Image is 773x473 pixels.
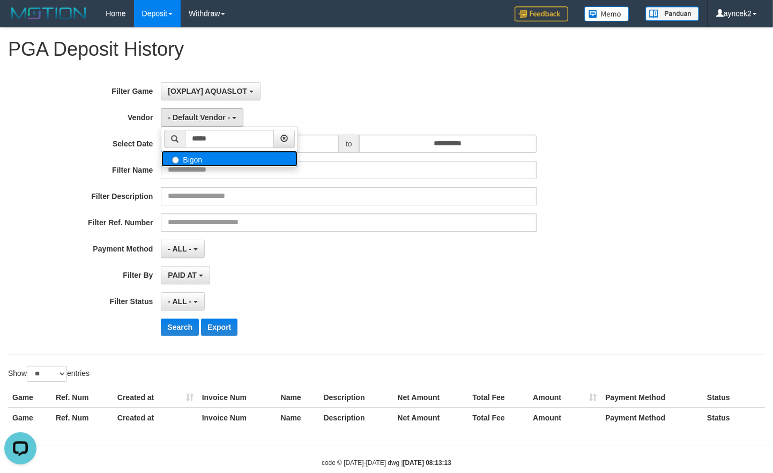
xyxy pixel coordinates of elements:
th: Amount [529,388,601,408]
label: Show entries [8,366,90,382]
img: MOTION_logo.png [8,5,90,21]
img: panduan.png [645,6,699,21]
h1: PGA Deposit History [8,39,765,60]
th: Created at [113,388,198,408]
select: Showentries [27,366,67,382]
th: Net Amount [393,388,468,408]
th: Payment Method [601,388,703,408]
th: Amount [529,408,601,427]
th: Net Amount [393,408,468,427]
img: Feedback.jpg [515,6,568,21]
span: [OXPLAY] AQUASLOT [168,87,247,95]
span: - ALL - [168,245,191,253]
th: Description [319,388,393,408]
button: Open LiveChat chat widget [4,4,36,36]
span: PAID AT [168,271,196,279]
th: Game [8,388,51,408]
button: [OXPLAY] AQUASLOT [161,82,260,100]
button: Search [161,319,199,336]
button: - ALL - [161,292,204,311]
input: Bigon [172,157,179,164]
th: Total Fee [468,408,529,427]
span: - ALL - [168,297,191,306]
th: Invoice Num [198,388,277,408]
img: Button%20Memo.svg [584,6,629,21]
th: Ref. Num [51,388,113,408]
th: Status [703,388,765,408]
label: Bigon [161,151,298,167]
span: - Default Vendor - [168,113,230,122]
strong: [DATE] 08:13:13 [403,459,451,467]
button: PAID AT [161,266,210,284]
th: Name [277,388,319,408]
th: Ref. Num [51,408,113,427]
span: to [339,135,359,153]
th: Total Fee [468,388,529,408]
button: - ALL - [161,240,204,258]
button: Export [201,319,237,336]
button: - Default Vendor - [161,108,243,127]
th: Name [277,408,319,427]
th: Created at [113,408,198,427]
th: Payment Method [601,408,703,427]
th: Game [8,408,51,427]
th: Status [703,408,765,427]
th: Description [319,408,393,427]
th: Invoice Num [198,408,277,427]
small: code © [DATE]-[DATE] dwg | [322,459,451,467]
